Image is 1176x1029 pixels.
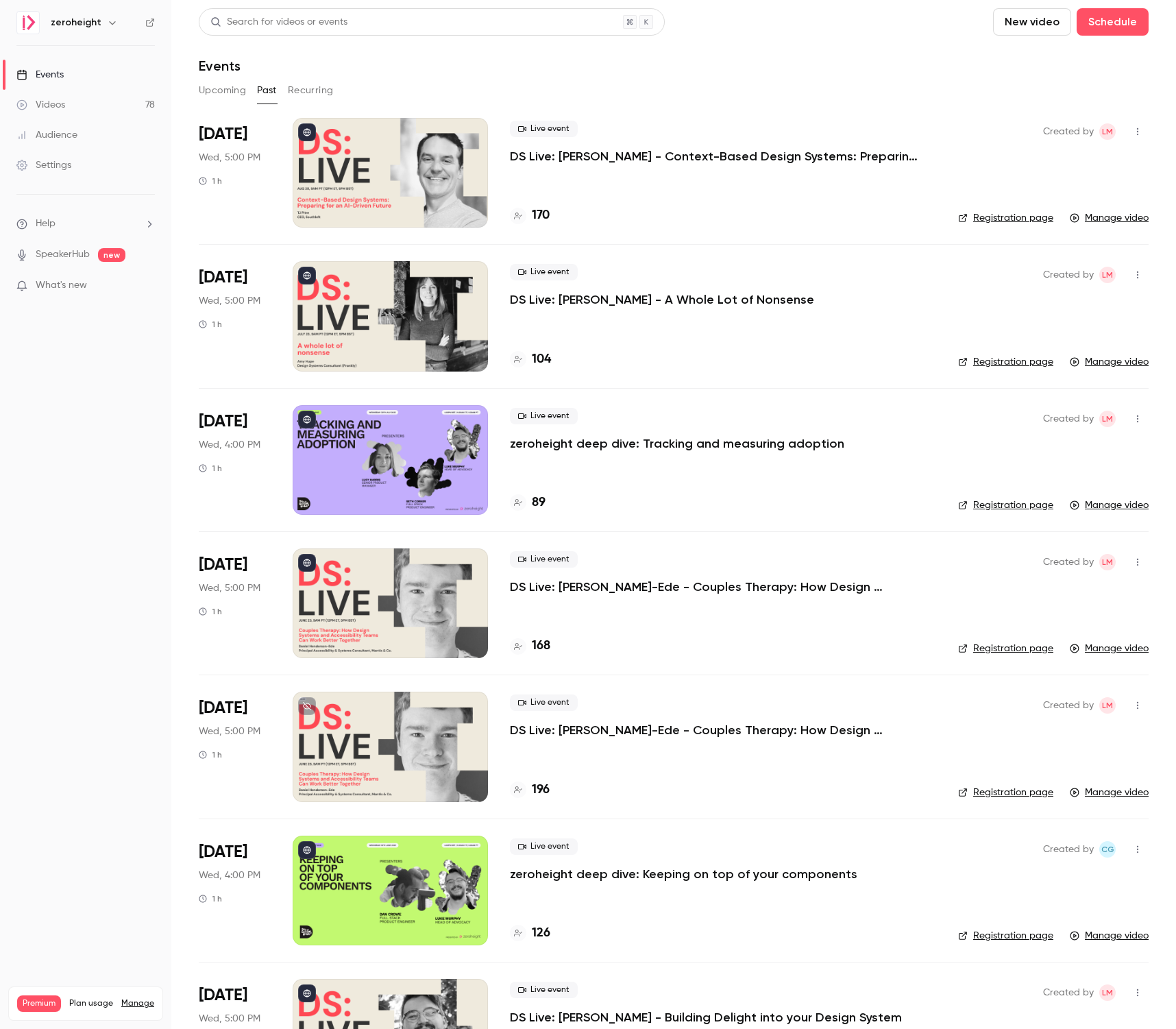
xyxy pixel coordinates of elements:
a: Manage video [1070,211,1149,225]
span: Created by [1043,411,1094,427]
span: LM [1102,123,1113,140]
span: Created by [1043,123,1094,140]
a: 170 [510,206,550,225]
span: Wed, 5:00 PM [199,294,260,308]
a: Manage video [1070,786,1149,799]
span: Live event [510,982,578,998]
a: Registration page [958,642,1053,655]
span: Created by [1043,267,1094,283]
span: Live event [510,838,578,855]
a: SpeakerHub [36,247,90,262]
span: Created by [1043,841,1094,858]
a: zeroheight deep dive: Keeping on top of your components [510,866,857,882]
div: Jul 2 Wed, 5:00 PM (Europe/London) [199,548,271,658]
div: 1 h [199,175,222,186]
span: Created by [1043,554,1094,570]
a: DS Live: [PERSON_NAME] - Building Delight into your Design System [510,1009,902,1026]
span: Created by [1043,697,1094,714]
h4: 89 [532,494,546,512]
a: DS Live: [PERSON_NAME] - Context-Based Design Systems: Preparing for an AI-Driven Future [510,148,921,165]
button: Upcoming [199,80,246,101]
span: Wed, 5:00 PM [199,1012,260,1026]
button: Recurring [288,80,334,101]
a: Registration page [958,498,1053,512]
span: [DATE] [199,554,247,576]
span: What's new [36,278,87,293]
a: Manage video [1070,498,1149,512]
div: Search for videos or events [210,15,347,29]
div: Settings [16,158,71,172]
div: 1 h [199,319,222,330]
span: Premium [17,995,61,1012]
a: 104 [510,350,551,369]
span: [DATE] [199,411,247,433]
div: Audience [16,128,77,142]
div: 1 h [199,463,222,474]
span: Wed, 4:00 PM [199,438,260,452]
div: 1 h [199,749,222,760]
span: Luke Murphy [1099,123,1116,140]
div: Aug 20 Wed, 5:00 PM (Europe/London) [199,118,271,228]
a: Manage video [1070,642,1149,655]
span: Wed, 4:00 PM [199,869,260,882]
span: Live event [510,264,578,280]
a: zeroheight deep dive: Tracking and measuring adoption [510,435,844,452]
a: DS Live: [PERSON_NAME]-Ede - Couples Therapy: How Design Systems and Accessibility Teams Can Work... [510,579,921,595]
span: LM [1102,554,1113,570]
h4: 168 [532,637,550,655]
span: Luke Murphy [1099,554,1116,570]
a: Manage video [1070,929,1149,943]
span: new [98,248,125,262]
div: Jun 25 Wed, 5:00 PM (Europe/London) [199,692,271,801]
div: Jun 18 Wed, 4:00 PM (Europe/London) [199,836,271,945]
h4: 196 [532,781,550,799]
span: Live event [510,121,578,137]
div: 1 h [199,893,222,904]
a: DS Live: [PERSON_NAME] - A Whole Lot of Nonsense [510,291,814,308]
span: Luke Murphy [1099,697,1116,714]
a: Registration page [958,929,1053,943]
a: Manage [121,998,154,1009]
h4: 170 [532,206,550,225]
span: Help [36,217,56,231]
a: DS Live: [PERSON_NAME]-Ede - Couples Therapy: How Design Systems and Accessibility Teams Can Work... [510,722,921,738]
span: LM [1102,984,1113,1001]
span: Wed, 5:00 PM [199,151,260,165]
a: Manage video [1070,355,1149,369]
a: 126 [510,924,550,943]
span: Created by [1043,984,1094,1001]
span: [DATE] [199,697,247,719]
span: Wed, 5:00 PM [199,725,260,738]
a: Registration page [958,355,1053,369]
span: LM [1102,697,1113,714]
a: 196 [510,781,550,799]
span: [DATE] [199,123,247,145]
span: Luke Murphy [1099,411,1116,427]
div: Jul 30 Wed, 4:00 PM (Europe/London) [199,405,271,515]
span: Luke Murphy [1099,984,1116,1001]
span: LM [1102,267,1113,283]
a: Registration page [958,786,1053,799]
li: help-dropdown-opener [16,217,155,231]
span: [DATE] [199,841,247,863]
span: Plan usage [69,998,113,1009]
div: Videos [16,98,65,112]
button: New video [993,8,1071,36]
span: Luke Murphy [1099,267,1116,283]
span: LM [1102,411,1113,427]
span: Wed, 5:00 PM [199,581,260,595]
a: 168 [510,637,550,655]
a: Registration page [958,211,1053,225]
div: Aug 6 Wed, 5:00 PM (Europe/London) [199,261,271,371]
div: Events [16,68,64,82]
h4: 104 [532,350,551,369]
span: Live event [510,694,578,711]
span: CG [1101,841,1114,858]
div: 1 h [199,606,222,617]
